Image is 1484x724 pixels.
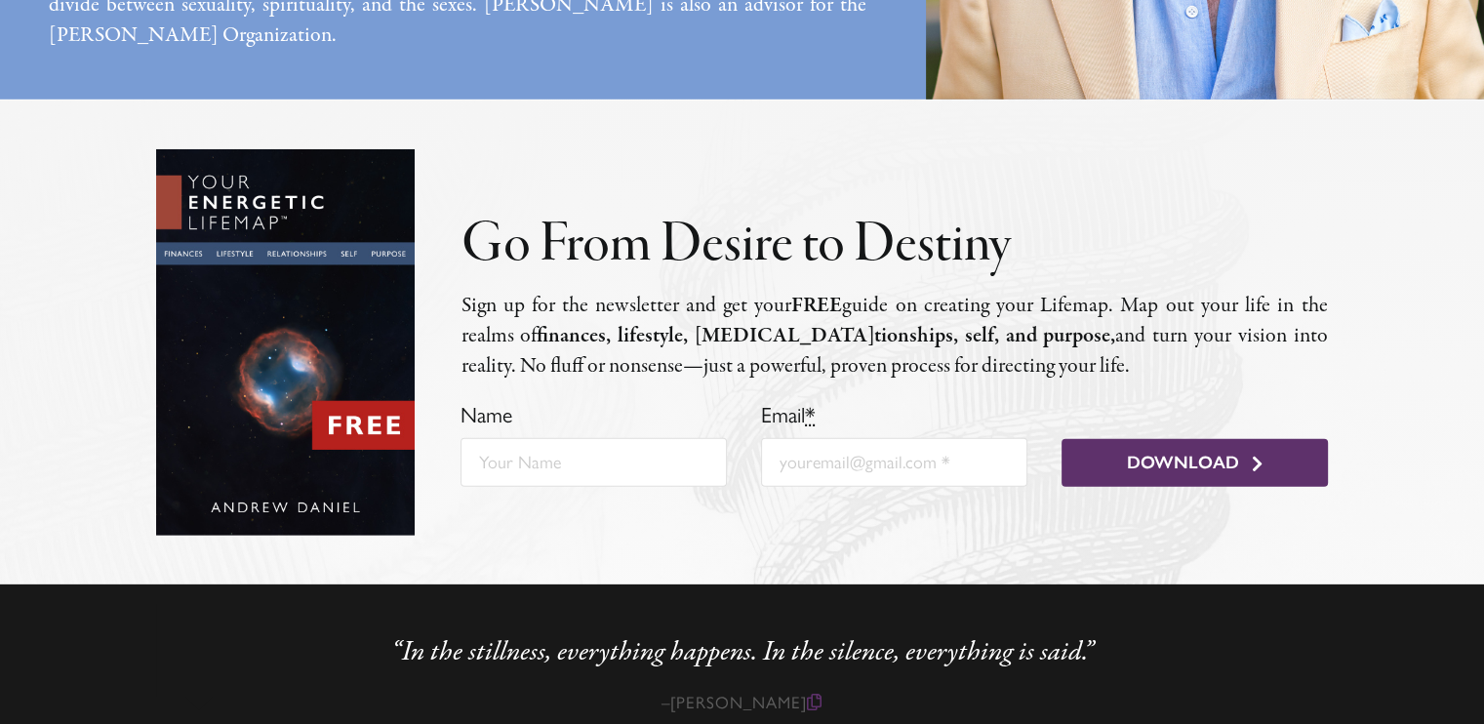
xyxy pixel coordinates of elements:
img: energetic-lifemap-6x9-andrew-daniel-free-ebook [156,149,414,536]
p: Sign up for the newslet­ter and get your guide on cre­at­ing your Lifemap. Map out your life in t... [461,291,1327,381]
button: Download [1062,439,1327,488]
input: Your Name [461,438,726,487]
h2: Go From Desire to Destiny [461,216,1327,276]
p: –[PERSON_NAME] [156,694,1327,711]
input: youremail@gmail.com * [761,438,1026,487]
abbr: required [805,402,816,428]
label: Email [761,402,816,428]
span: Download [1126,453,1239,474]
strong: FREE [791,291,842,320]
strong: finances, lifestyle, [MEDICAL_DATA]­tion­ships, self, and pur­pose, [537,321,1115,350]
label: Name [461,402,512,428]
p: “In the still­ness, every­thing hap­pens. In the silence, every­thing is said.” [188,630,1295,669]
